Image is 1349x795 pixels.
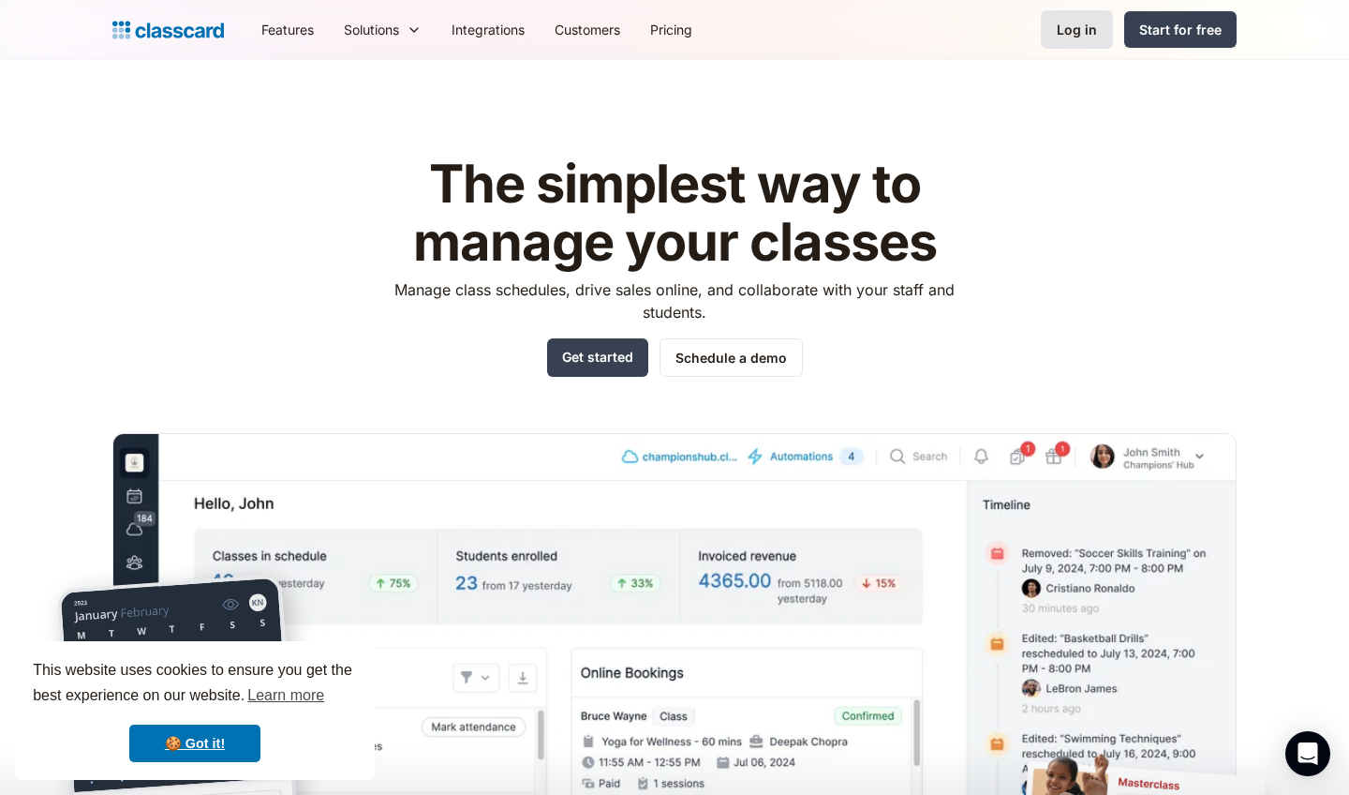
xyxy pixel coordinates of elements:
a: Features [246,8,329,51]
a: Logo [112,17,224,43]
div: Solutions [344,20,399,39]
a: learn more about cookies [245,682,327,710]
a: Integrations [437,8,540,51]
div: Open Intercom Messenger [1285,731,1330,776]
div: Solutions [329,8,437,51]
div: Log in [1057,20,1097,39]
a: Schedule a demo [660,338,803,377]
a: Start for free [1124,11,1237,48]
p: Manage class schedules, drive sales online, and collaborate with your staff and students. [378,278,972,323]
a: Log in [1041,10,1113,49]
a: Get started [547,338,648,377]
span: This website uses cookies to ensure you get the best experience on our website. [33,659,357,710]
h1: The simplest way to manage your classes [378,156,972,271]
a: Customers [540,8,635,51]
div: Start for free [1139,20,1222,39]
div: cookieconsent [15,641,375,780]
a: dismiss cookie message [129,725,260,762]
a: Pricing [635,8,707,51]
